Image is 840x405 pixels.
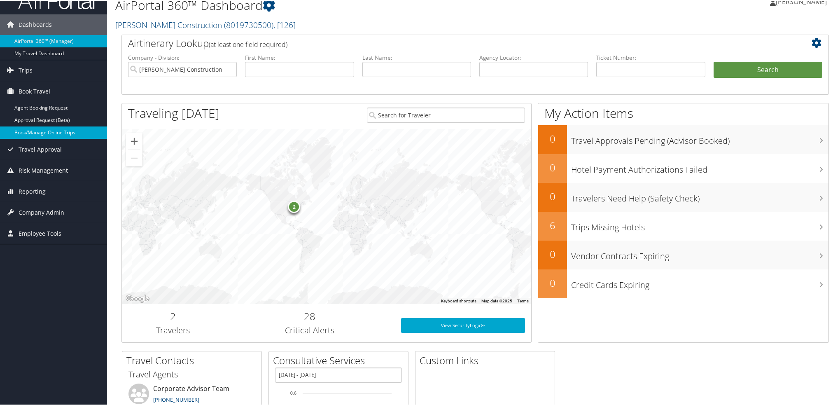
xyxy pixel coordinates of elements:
[19,14,52,34] span: Dashboards
[714,61,822,77] button: Search
[128,104,219,121] h1: Traveling [DATE]
[538,131,567,145] h2: 0
[517,298,529,302] a: Terms (opens in new tab)
[367,107,525,122] input: Search for Traveler
[126,353,261,367] h2: Travel Contacts
[538,124,828,153] a: 0Travel Approvals Pending (Advisor Booked)
[128,368,255,379] h3: Travel Agents
[224,19,273,30] span: ( 8019730500 )
[538,269,828,297] a: 0Credit Cards Expiring
[479,53,588,61] label: Agency Locator:
[538,182,828,211] a: 0Travelers Need Help (Safety Check)
[420,353,555,367] h2: Custom Links
[571,274,828,290] h3: Credit Cards Expiring
[571,188,828,204] h3: Travelers Need Help (Safety Check)
[596,53,705,61] label: Ticket Number:
[538,275,567,289] h2: 0
[538,211,828,240] a: 6Trips Missing Hotels
[128,309,218,323] h2: 2
[19,180,46,201] span: Reporting
[288,199,300,212] div: 2
[230,309,388,323] h2: 28
[153,395,199,403] a: [PHONE_NUMBER]
[209,39,287,48] span: (at least one field required)
[538,240,828,269] a: 0Vendor Contracts Expiring
[19,201,64,222] span: Company Admin
[128,53,237,61] label: Company - Division:
[19,80,50,101] span: Book Travel
[273,353,408,367] h2: Consultative Services
[128,324,218,335] h3: Travelers
[481,298,512,302] span: Map data ©2025
[538,104,828,121] h1: My Action Items
[441,297,476,303] button: Keyboard shortcuts
[571,159,828,175] h3: Hotel Payment Authorizations Failed
[115,19,296,30] a: [PERSON_NAME] Construction
[290,390,296,395] tspan: 0.6
[19,159,68,180] span: Risk Management
[126,132,142,149] button: Zoom in
[538,153,828,182] a: 0Hotel Payment Authorizations Failed
[19,138,62,159] span: Travel Approval
[538,160,567,174] h2: 0
[273,19,296,30] span: , [ 126 ]
[362,53,471,61] label: Last Name:
[128,35,763,49] h2: Airtinerary Lookup
[19,222,61,243] span: Employee Tools
[571,246,828,261] h3: Vendor Contracts Expiring
[401,317,525,332] a: View SecurityLogic®
[124,293,151,303] img: Google
[571,217,828,232] h3: Trips Missing Hotels
[124,293,151,303] a: Open this area in Google Maps (opens a new window)
[19,59,33,80] span: Trips
[230,324,388,335] h3: Critical Alerts
[538,246,567,260] h2: 0
[538,189,567,203] h2: 0
[245,53,354,61] label: First Name:
[538,218,567,232] h2: 6
[571,130,828,146] h3: Travel Approvals Pending (Advisor Booked)
[126,149,142,166] button: Zoom out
